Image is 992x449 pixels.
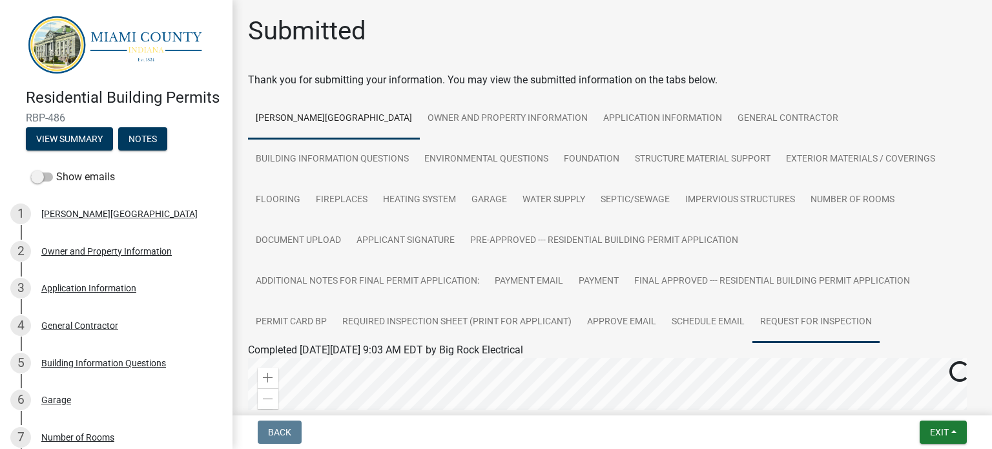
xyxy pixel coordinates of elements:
[593,180,677,221] a: Septic/Sewage
[349,220,462,262] a: Applicant Signature
[308,180,375,221] a: Fireplaces
[41,395,71,404] div: Garage
[258,421,302,444] button: Back
[803,180,902,221] a: Number of Rooms
[248,72,976,88] div: Thank you for submitting your information. You may view the submitted information on the tabs below.
[10,390,31,410] div: 6
[248,180,308,221] a: Flooring
[579,302,664,343] a: Approve Email
[595,98,730,140] a: Application Information
[664,302,752,343] a: Schedule Email
[10,204,31,224] div: 1
[248,16,366,47] h1: Submitted
[375,180,464,221] a: Heating System
[930,427,949,437] span: Exit
[248,139,417,180] a: Building Information Questions
[515,180,593,221] a: Water Supply
[26,135,113,145] wm-modal-confirm: Summary
[258,368,278,388] div: Zoom in
[41,321,118,330] div: General Contractor
[10,278,31,298] div: 3
[26,89,222,107] h4: Residential Building Permits
[730,98,846,140] a: General Contractor
[10,241,31,262] div: 2
[41,359,166,368] div: Building Information Questions
[752,302,880,343] a: Request for Inspection
[41,247,172,256] div: Owner and Property Information
[41,284,136,293] div: Application Information
[462,220,746,262] a: Pre-Approved --- Residential Building Permit Application
[41,209,198,218] div: [PERSON_NAME][GEOGRAPHIC_DATA]
[487,261,571,302] a: Payment Email
[118,127,167,151] button: Notes
[10,315,31,336] div: 4
[26,127,113,151] button: View Summary
[464,180,515,221] a: Garage
[26,112,207,124] span: RBP-486
[556,139,627,180] a: Foundation
[677,180,803,221] a: Impervious Structures
[248,344,523,356] span: Completed [DATE][DATE] 9:03 AM EDT by Big Rock Electrical
[248,98,420,140] a: [PERSON_NAME][GEOGRAPHIC_DATA]
[268,427,291,437] span: Back
[627,139,778,180] a: Structure Material Support
[248,302,335,343] a: Permit Card BP
[420,98,595,140] a: Owner and Property Information
[258,388,278,409] div: Zoom out
[571,261,626,302] a: Payment
[248,261,487,302] a: Additional Notes for Final Permit Application:
[26,14,212,75] img: Miami County, Indiana
[41,433,114,442] div: Number of Rooms
[248,220,349,262] a: Document Upload
[10,427,31,448] div: 7
[417,139,556,180] a: Environmental Questions
[31,169,115,185] label: Show emails
[920,421,967,444] button: Exit
[10,353,31,373] div: 5
[778,139,943,180] a: Exterior Materials / Coverings
[335,302,579,343] a: Required Inspection Sheet (Print for Applicant)
[118,135,167,145] wm-modal-confirm: Notes
[626,261,918,302] a: FINAL Approved --- Residential Building Permit Application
